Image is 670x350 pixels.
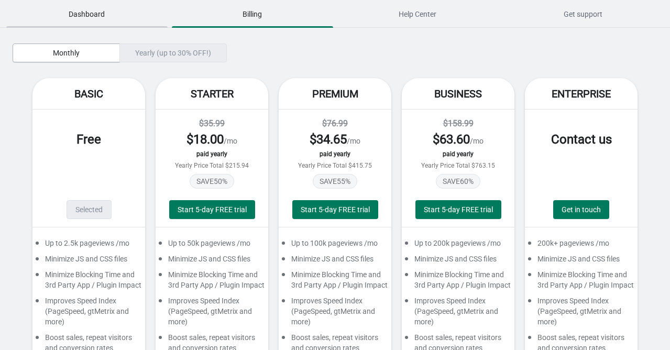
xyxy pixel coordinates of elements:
[337,5,499,24] span: Help Center
[32,254,145,269] div: Minimize JS and CSS files
[279,296,391,332] div: Improves Speed Index (PageSpeed, gtMetrix and more)
[292,200,378,219] button: Start 5-day FREE trial
[186,132,224,147] span: $ 18.00
[156,296,268,332] div: Improves Speed Index (PageSpeed, gtMetrix and more)
[166,117,258,130] div: $35.99
[525,269,638,296] div: Minimize Blocking Time and 3rd Party App / Plugin Impact
[402,296,514,332] div: Improves Speed Index (PageSpeed, gtMetrix and more)
[562,205,601,214] span: Get in touch
[525,254,638,269] div: Minimize JS and CSS files
[178,205,247,214] span: Start 5-day FREE trial
[553,200,609,219] a: Get in touch
[525,296,638,332] div: Improves Speed Index (PageSpeed, gtMetrix and more)
[502,5,664,24] span: Get support
[32,78,145,110] div: Basic
[402,269,514,296] div: Minimize Blocking Time and 3rd Party App / Plugin Impact
[279,269,391,296] div: Minimize Blocking Time and 3rd Party App / Plugin Impact
[551,132,612,147] span: Contact us
[433,132,470,147] span: $ 63.60
[301,205,370,214] span: Start 5-day FREE trial
[289,117,381,130] div: $76.99
[156,254,268,269] div: Minimize JS and CSS files
[402,78,514,110] div: Business
[32,296,145,332] div: Improves Speed Index (PageSpeed, gtMetrix and more)
[436,174,480,189] span: SAVE 60 %
[402,254,514,269] div: Minimize JS and CSS files
[289,162,381,169] div: Yearly Price Total $415.75
[525,238,638,254] div: 200k+ pageviews /mo
[156,269,268,296] div: Minimize Blocking Time and 3rd Party App / Plugin Impact
[169,200,255,219] button: Start 5-day FREE trial
[156,78,268,110] div: Starter
[412,150,504,158] div: paid yearly
[6,5,168,24] span: Dashboard
[166,162,258,169] div: Yearly Price Total $215.94
[289,131,381,148] div: /mo
[4,1,170,28] button: Dashboard
[190,174,234,189] span: SAVE 50 %
[424,205,493,214] span: Start 5-day FREE trial
[415,200,501,219] button: Start 5-day FREE trial
[279,238,391,254] div: Up to 100k pageviews /mo
[313,174,357,189] span: SAVE 55 %
[279,254,391,269] div: Minimize JS and CSS files
[32,269,145,296] div: Minimize Blocking Time and 3rd Party App / Plugin Impact
[166,131,258,148] div: /mo
[310,132,347,147] span: $ 34.65
[13,43,120,62] button: Monthly
[32,238,145,254] div: Up to 2.5k pageviews /mo
[166,150,258,158] div: paid yearly
[279,78,391,110] div: Premium
[412,117,504,130] div: $158.99
[156,238,268,254] div: Up to 50k pageviews /mo
[525,78,638,110] div: Enterprise
[289,150,381,158] div: paid yearly
[172,5,333,24] span: Billing
[412,162,504,169] div: Yearly Price Total $763.15
[412,131,504,148] div: /mo
[76,132,101,147] span: Free
[53,49,80,57] span: Monthly
[402,238,514,254] div: Up to 200k pageviews /mo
